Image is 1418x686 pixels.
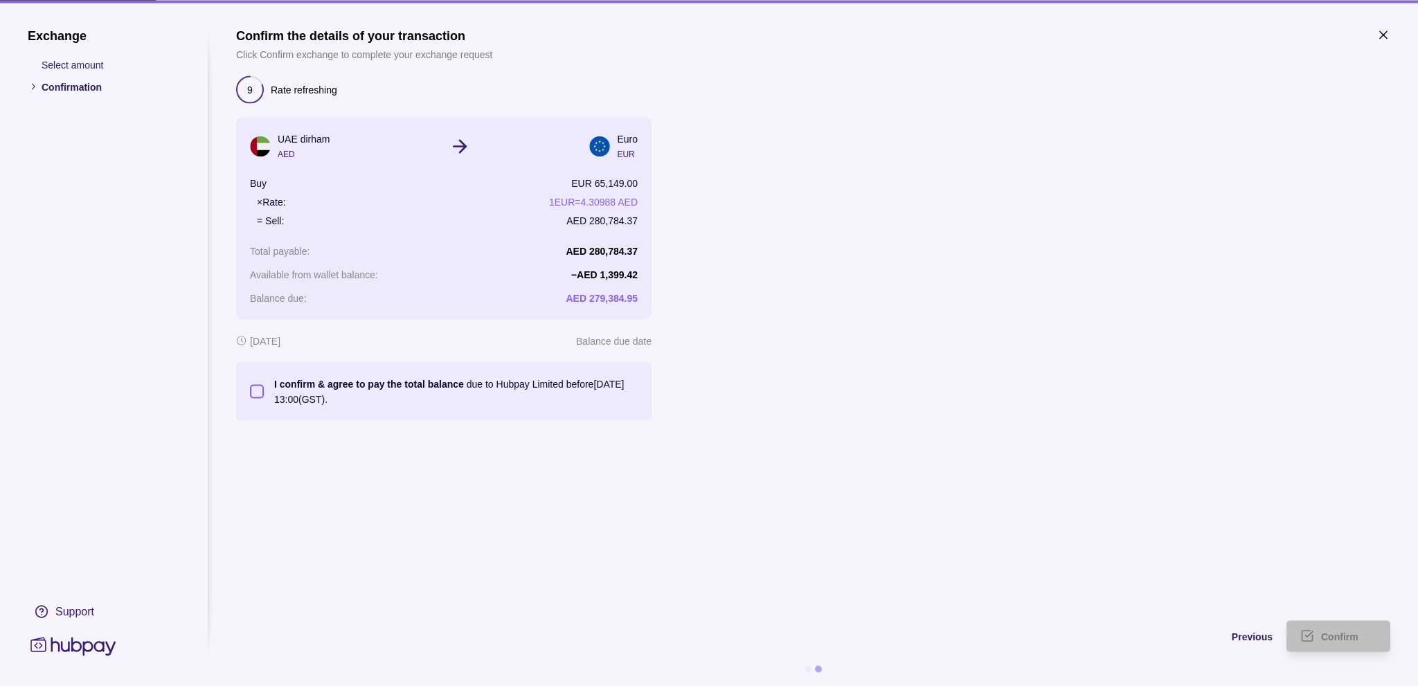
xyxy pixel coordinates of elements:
p: EUR 65,149.00 [571,175,638,190]
p: UAE dirham [278,131,330,146]
p: Click Confirm exchange to complete your exchange request [236,46,492,62]
p: Balance due : [250,292,307,303]
p: [DATE] [250,333,280,348]
p: = Sell: [257,213,284,228]
p: − AED 1,399.42 [571,269,638,280]
p: AED 280,784.37 [566,245,638,256]
p: Balance due date [576,333,652,348]
p: × Rate: [257,194,286,209]
button: Confirm [1286,620,1390,651]
p: I confirm & agree to pay the total balance [274,378,464,389]
p: Available from wallet balance : [250,269,378,280]
p: AED 280,784.37 [566,213,638,228]
h1: Exchange [28,28,180,43]
p: Total payable : [250,245,309,256]
p: due to Hubpay Limited before [DATE] 13:00 (GST). [274,376,638,406]
p: EUR [617,146,638,161]
p: 9 [247,82,253,97]
a: Support [28,597,180,626]
p: 1 EUR = 4.30988 AED [549,194,638,209]
p: Rate refreshing [271,82,337,97]
button: Previous [236,620,1273,651]
p: Euro [617,131,638,146]
img: ae [250,136,271,156]
h1: Confirm the details of your transaction [236,28,492,43]
img: eu [589,136,610,156]
span: Previous [1232,631,1273,642]
p: AED 279,384.95 [566,292,638,303]
p: Confirmation [42,79,180,94]
p: Select amount [42,57,180,72]
span: Confirm [1321,631,1358,642]
p: Buy [250,175,267,190]
div: Support [55,604,94,619]
p: AED [278,146,330,161]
